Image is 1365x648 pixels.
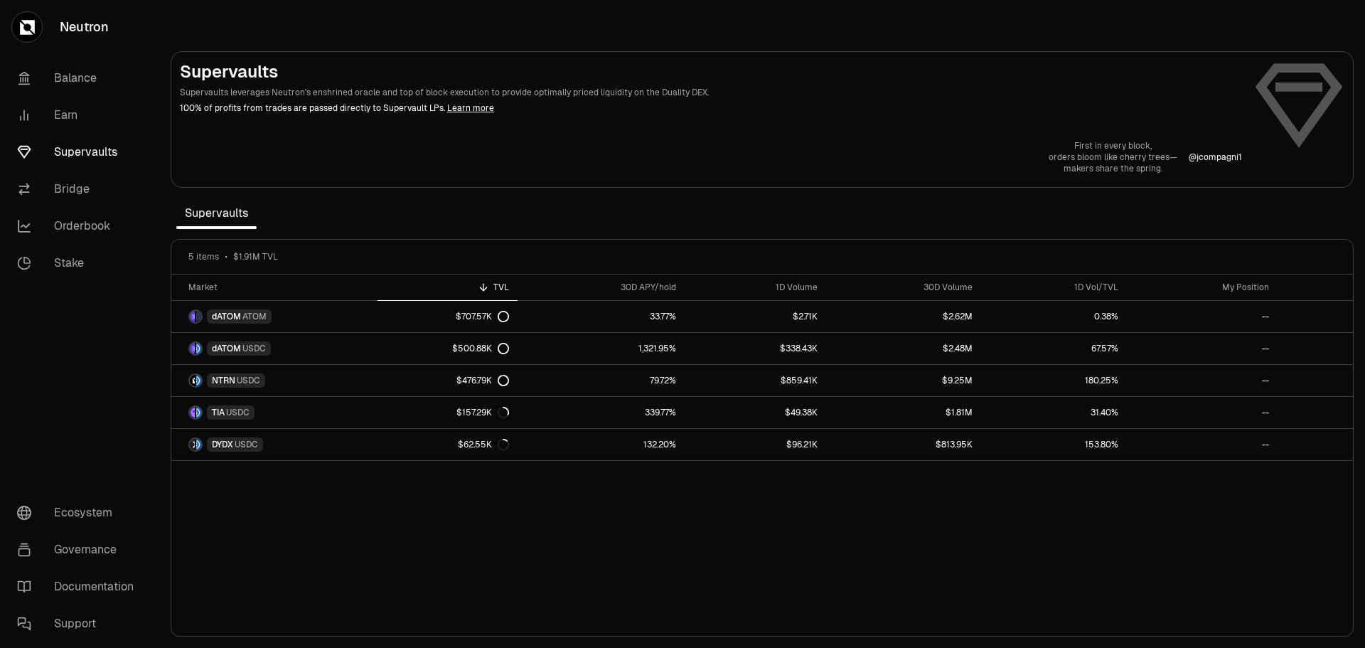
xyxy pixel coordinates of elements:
div: 30D APY/hold [526,282,676,293]
a: $2.71K [685,301,826,332]
a: -- [1127,429,1278,460]
a: 33.77% [518,301,685,332]
a: $813.95K [826,429,981,460]
p: orders bloom like cherry trees— [1049,152,1177,163]
img: TIA Logo [190,407,195,418]
p: makers share the spring. [1049,163,1177,174]
div: $707.57K [456,311,509,322]
img: NTRN Logo [190,375,195,386]
p: Supervaults leverages Neutron's enshrined oracle and top of block execution to provide optimally ... [180,86,1242,99]
p: 100% of profits from trades are passed directly to Supervault LPs. [180,102,1242,115]
a: dATOM LogoUSDC LogodATOMUSDC [171,333,378,364]
a: $9.25M [826,365,981,396]
a: Orderbook [6,208,154,245]
span: dATOM [212,343,241,354]
span: ATOM [242,311,267,322]
div: $476.79K [456,375,509,386]
a: @jcompagni1 [1189,152,1242,163]
a: Earn [6,97,154,134]
a: DYDX LogoUSDC LogoDYDXUSDC [171,429,378,460]
a: Governance [6,531,154,568]
a: $2.62M [826,301,981,332]
div: 1D Volume [693,282,818,293]
span: 5 items [188,251,219,262]
span: $1.91M TVL [233,251,278,262]
a: Supervaults [6,134,154,171]
img: dATOM Logo [190,311,195,322]
img: USDC Logo [196,375,201,386]
img: DYDX Logo [190,439,195,450]
a: $1.81M [826,397,981,428]
div: Market [188,282,369,293]
span: USDC [237,375,260,386]
a: -- [1127,333,1278,364]
div: 1D Vol/TVL [990,282,1118,293]
a: 0.38% [981,301,1127,332]
img: USDC Logo [196,407,201,418]
a: 180.25% [981,365,1127,396]
a: $338.43K [685,333,826,364]
span: NTRN [212,375,235,386]
a: $96.21K [685,429,826,460]
div: $500.88K [452,343,509,354]
a: $476.79K [378,365,518,396]
a: Bridge [6,171,154,208]
p: First in every block, [1049,140,1177,152]
img: dATOM Logo [190,343,195,354]
a: Learn more [447,102,494,114]
a: $49.38K [685,397,826,428]
div: 30D Volume [835,282,973,293]
img: USDC Logo [196,439,201,450]
a: Documentation [6,568,154,605]
span: TIA [212,407,225,418]
a: $62.55K [378,429,518,460]
a: Stake [6,245,154,282]
a: 1,321.95% [518,333,685,364]
a: $500.88K [378,333,518,364]
div: $157.29K [456,407,509,418]
a: Ecosystem [6,494,154,531]
a: -- [1127,365,1278,396]
a: TIA LogoUSDC LogoTIAUSDC [171,397,378,428]
h2: Supervaults [180,60,1242,83]
a: $859.41K [685,365,826,396]
a: 132.20% [518,429,685,460]
a: Balance [6,60,154,97]
div: $62.55K [458,439,509,450]
a: NTRN LogoUSDC LogoNTRNUSDC [171,365,378,396]
a: 67.57% [981,333,1127,364]
a: $2.48M [826,333,981,364]
span: USDC [235,439,258,450]
a: 339.77% [518,397,685,428]
a: 31.40% [981,397,1127,428]
a: 79.72% [518,365,685,396]
span: USDC [226,407,250,418]
a: $707.57K [378,301,518,332]
img: USDC Logo [196,343,201,354]
a: Support [6,605,154,642]
a: -- [1127,397,1278,428]
a: First in every block,orders bloom like cherry trees—makers share the spring. [1049,140,1177,174]
a: 153.80% [981,429,1127,460]
a: dATOM LogoATOM LogodATOMATOM [171,301,378,332]
span: dATOM [212,311,241,322]
a: -- [1127,301,1278,332]
span: USDC [242,343,266,354]
span: Supervaults [176,199,257,228]
p: @ jcompagni1 [1189,152,1242,163]
div: TVL [386,282,509,293]
a: $157.29K [378,397,518,428]
div: My Position [1135,282,1269,293]
span: DYDX [212,439,233,450]
img: ATOM Logo [196,311,201,322]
